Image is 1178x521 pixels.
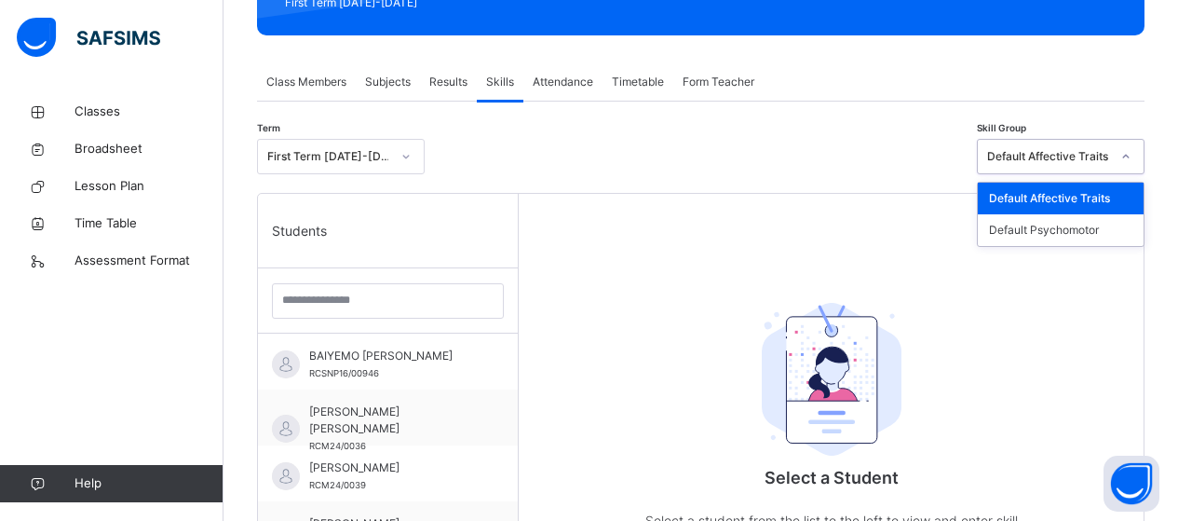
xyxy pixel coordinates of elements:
[309,459,476,476] span: [PERSON_NAME]
[272,350,300,378] img: default.svg
[309,404,476,437] span: [PERSON_NAME] [PERSON_NAME]
[74,103,223,121] span: Classes
[978,183,1144,214] div: Default Affective Traits
[17,18,160,57] img: safsims
[645,252,1018,289] div: Select a Student
[309,348,476,364] span: BAIYEMO [PERSON_NAME]
[272,415,300,443] img: default.svg
[272,462,300,490] img: default.svg
[74,140,223,158] span: Broadsheet
[612,74,664,90] span: Timetable
[267,148,390,165] div: First Term [DATE]-[DATE]
[645,465,1018,490] p: Select a Student
[978,214,1144,246] div: Default Psychomotor
[486,74,514,90] span: Skills
[266,74,346,90] span: Class Members
[683,74,754,90] span: Form Teacher
[309,441,366,451] span: RCM24/0036
[257,122,280,133] span: Term
[74,177,223,196] span: Lesson Plan
[272,221,327,240] span: Students
[309,368,379,378] span: RCSNP16/00946
[74,474,223,493] span: Help
[365,74,411,90] span: Subjects
[533,74,593,90] span: Attendance
[977,122,1026,133] span: Skill Group
[762,303,901,456] img: student.207b5acb3037b72b59086e8b1a17b1d0.svg
[987,148,1110,165] div: Default Affective Traits
[1104,456,1159,512] button: Open asap
[74,214,223,233] span: Time Table
[309,480,366,490] span: RCM24/0039
[429,74,467,90] span: Results
[74,252,223,270] span: Assessment Format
